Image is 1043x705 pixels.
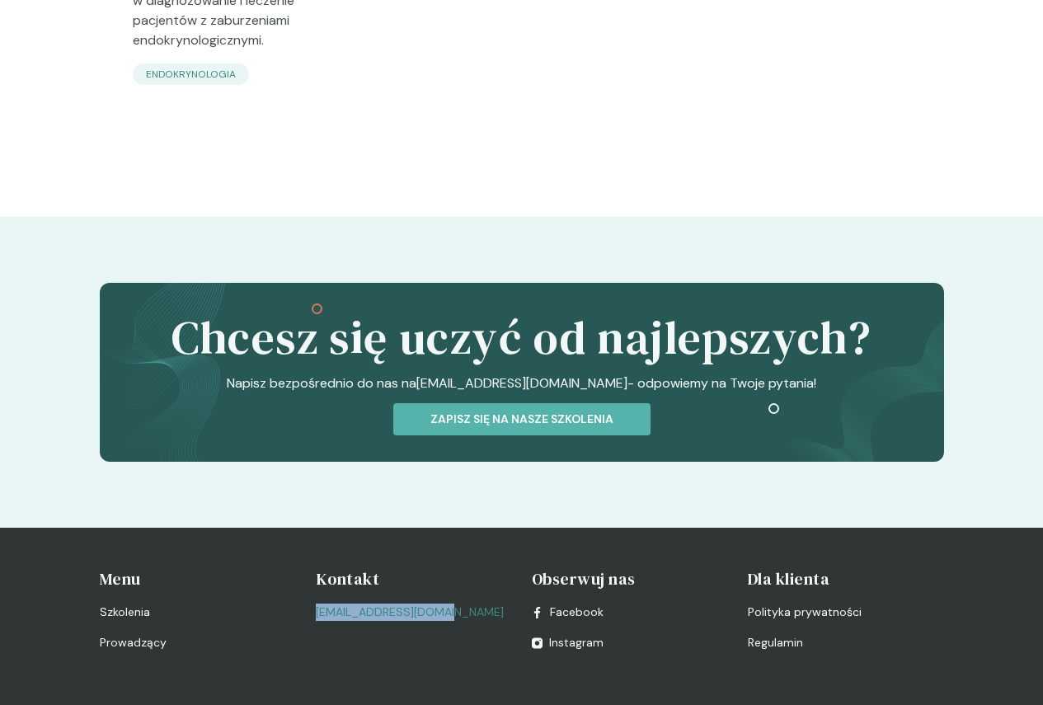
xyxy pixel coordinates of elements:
[100,567,296,590] h4: Menu
[316,604,504,621] a: [EMAIL_ADDRESS][DOMAIN_NAME]
[532,634,604,651] a: Instagram
[227,374,816,393] span: Napisz bezpośrednio do nas na - odpowiemy na Twoje pytania!
[100,604,150,621] span: Szkolenia
[100,634,296,651] a: Prowadzący
[532,567,728,590] h4: Obserwuj nas
[748,634,803,651] span: Regulamin
[100,604,296,621] a: Szkolenia
[748,604,862,621] span: Polityka prywatności
[748,567,944,590] h4: Dla klienta
[316,567,512,590] h4: Kontakt
[748,604,944,621] a: Polityka prywatności
[393,410,651,427] a: Zapisz się na nasze szkolenia
[532,604,604,621] a: Facebook
[100,634,167,651] span: Prowadzący
[407,411,637,428] p: Zapisz się na nasze szkolenia
[171,309,872,367] h2: Chcesz się uczyć od najlepszych?
[416,374,627,393] a: [EMAIL_ADDRESS][DOMAIN_NAME]
[146,67,236,82] p: endokrynologia
[393,403,651,435] button: Zapisz się na nasze szkolenia
[748,634,944,651] a: Regulamin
